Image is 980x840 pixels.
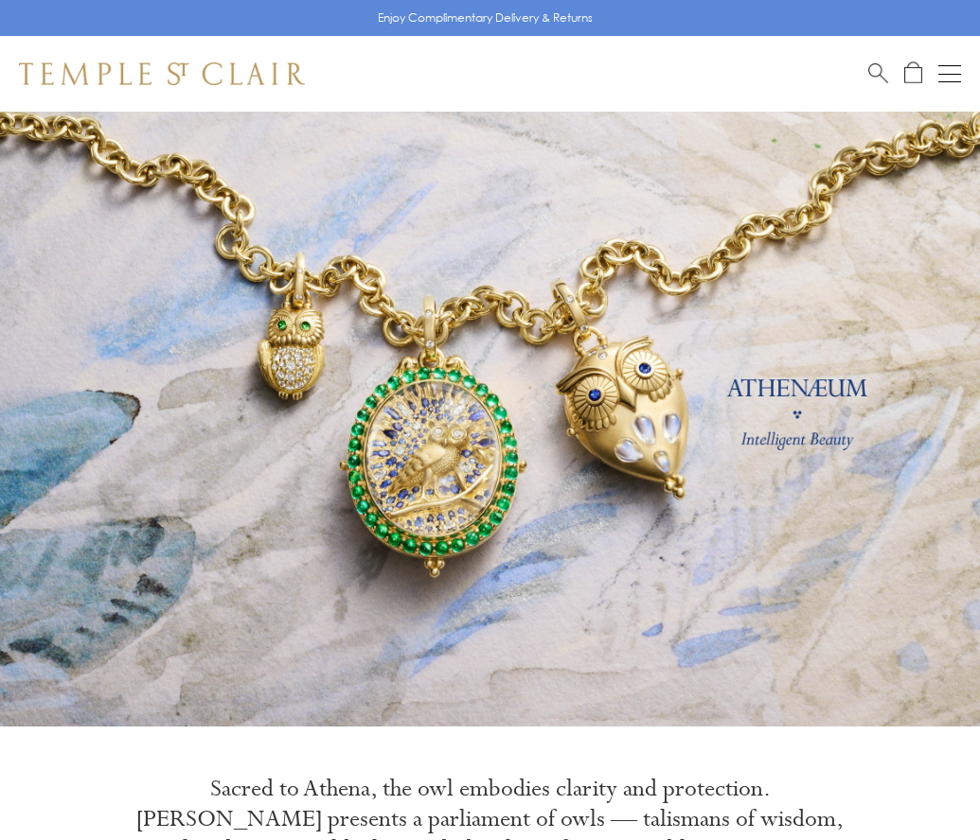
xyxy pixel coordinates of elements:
a: Search [868,61,888,85]
button: Open navigation [938,62,961,85]
a: Open Shopping Bag [904,61,922,85]
img: Temple St. Clair [19,62,305,85]
p: Enjoy Complimentary Delivery & Returns [378,9,593,27]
